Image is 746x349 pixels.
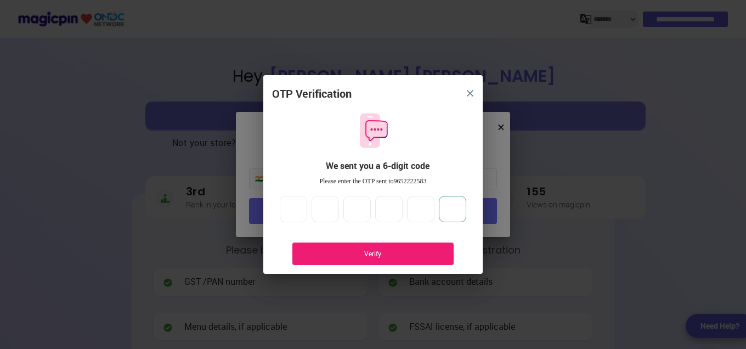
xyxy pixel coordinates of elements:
img: 8zTxi7IzMsfkYqyYgBgfvSHvmzQA9juT1O3mhMgBDT8p5s20zMZ2JbefE1IEBlkXHwa7wAFxGwdILBLhkAAAAASUVORK5CYII= [467,90,473,97]
div: Verify [309,249,437,258]
div: Please enter the OTP sent to 9652222583 [272,177,474,186]
div: OTP Verification [272,86,352,102]
button: close [460,83,480,103]
div: We sent you a 6-digit code [281,160,474,172]
img: otpMessageIcon.11fa9bf9.svg [354,112,392,149]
